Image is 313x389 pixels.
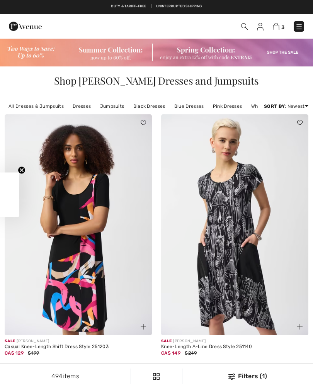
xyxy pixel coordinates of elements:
span: CA$ 129 [5,350,24,356]
img: Filters [153,373,160,380]
a: Jumpsuits [96,101,128,111]
img: heart_black_full.svg [141,121,146,125]
span: Sale [161,339,172,343]
a: All Dresses & Jumpsuits [5,101,68,111]
span: CA$ 149 [161,350,180,356]
button: Close teaser [18,166,26,174]
a: White Dresses [247,101,287,111]
img: Shopping Bag [273,23,279,30]
div: [PERSON_NAME] [5,338,152,344]
span: $199 [28,350,39,356]
img: 1ère Avenue [9,19,42,34]
strong: Sort By [264,104,285,109]
span: 3 [281,24,284,30]
div: Casual Knee-Length Shift Dress Style 251203 [5,344,152,350]
img: plus_v2.svg [141,324,146,330]
a: 1ère Avenue [9,22,42,29]
a: Black Dresses [129,101,169,111]
span: Sale [5,339,15,343]
div: [PERSON_NAME] [161,338,308,344]
img: Filters [228,374,235,380]
a: Blue Dresses [170,101,208,111]
a: Dresses [69,101,95,111]
a: Pink Dresses [209,101,246,111]
div: Filters (1) [187,372,308,381]
div: Knee-Length A-Line Dress Style 251140 [161,344,308,350]
a: 3 [273,22,284,31]
span: Shop [PERSON_NAME] Dresses and Jumpsuits [54,74,259,87]
span: 494 [51,372,63,380]
img: Search [241,23,248,30]
span: $249 [185,350,197,356]
img: plus_v2.svg [297,324,303,330]
img: My Info [257,23,264,31]
div: : Newest [264,103,308,110]
img: Knee-Length A-Line Dress Style 251140. Black/Vanilla [161,114,308,335]
img: Casual Knee-Length Shift Dress Style 251203. Black/Multi [5,114,152,335]
img: Menu [295,23,303,31]
img: heart_black_full.svg [297,121,303,125]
